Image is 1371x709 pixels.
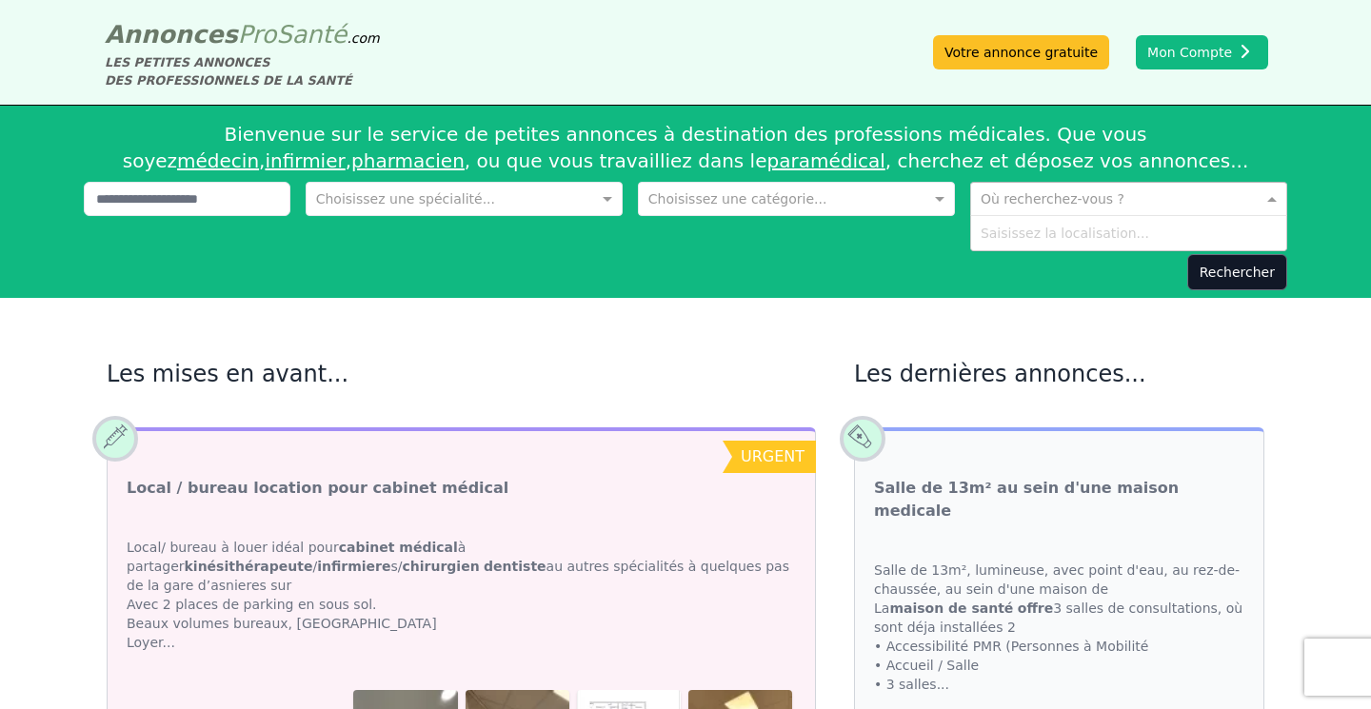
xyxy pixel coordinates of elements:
[228,559,312,574] strong: thérapeute
[1136,35,1268,69] button: Mon Compte
[84,224,1287,243] div: Affiner la recherche...
[105,20,380,49] a: AnnoncesProSanté.com
[108,519,815,671] div: Local/ bureau à louer idéal pour à partager / s/ au autres spécialités à quelques pas de la gare ...
[854,359,1264,389] h2: Les dernières annonces...
[84,113,1287,182] div: Bienvenue sur le service de petites annonces à destination des professions médicales. Que vous so...
[265,149,345,172] a: infirmier
[403,559,480,574] strong: chirurgien
[971,216,1286,250] div: Saisissez la localisation...
[970,215,1287,251] ng-dropdown-panel: Options list
[351,149,465,172] a: pharmacien
[1018,601,1053,616] strong: offre
[177,149,259,172] a: médecin
[766,149,884,172] a: paramédical
[105,53,380,89] div: LES PETITES ANNONCES DES PROFESSIONNELS DE LA SANTÉ
[889,601,1013,616] strong: maison de santé
[1187,254,1287,290] button: Rechercher
[317,559,390,574] strong: infirmiere
[933,35,1109,69] a: Votre annonce gratuite
[185,559,313,574] strong: kinési
[339,540,458,555] strong: cabinet médical
[484,559,546,574] strong: dentiste
[741,447,805,465] span: urgent
[874,477,1244,522] a: Salle de 13m² au sein d'une maison medicale
[105,20,238,49] span: Annonces
[127,477,508,500] a: Local / bureau location pour cabinet médical
[107,359,816,389] h2: Les mises en avant...
[347,30,379,46] span: .com
[238,20,277,49] span: Pro
[276,20,347,49] span: Santé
